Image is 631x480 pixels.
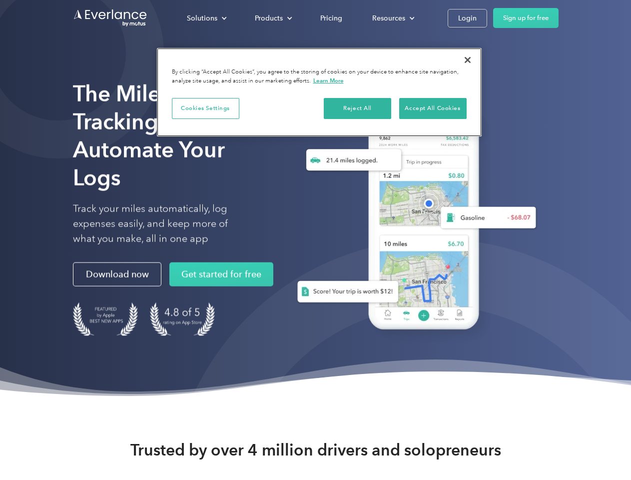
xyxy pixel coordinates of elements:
button: Close [457,49,479,71]
a: Login [448,9,487,27]
div: Cookie banner [157,48,482,136]
button: Reject All [324,98,391,119]
div: Resources [372,12,405,24]
p: Track your miles automatically, log expenses easily, and keep more of what you make, all in one app [73,201,251,246]
a: Download now [73,262,161,286]
a: More information about your privacy, opens in a new tab [313,77,344,84]
div: Solutions [187,12,217,24]
div: Products [255,12,283,24]
a: Get started for free [169,262,273,286]
div: Login [458,12,477,24]
div: Products [245,9,300,27]
a: Go to homepage [73,8,148,27]
button: Accept All Cookies [399,98,467,119]
strong: Trusted by over 4 million drivers and solopreneurs [130,440,501,460]
img: 4.9 out of 5 stars on the app store [150,302,215,336]
div: By clicking “Accept All Cookies”, you agree to the storing of cookies on your device to enhance s... [172,68,467,85]
div: Solutions [177,9,235,27]
a: Sign up for free [493,8,559,28]
img: Everlance, mileage tracker app, expense tracking app [281,95,544,344]
div: Resources [362,9,423,27]
div: Pricing [320,12,342,24]
img: Badge for Featured by Apple Best New Apps [73,302,138,336]
div: Privacy [157,48,482,136]
button: Cookies Settings [172,98,239,119]
a: Pricing [310,9,352,27]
